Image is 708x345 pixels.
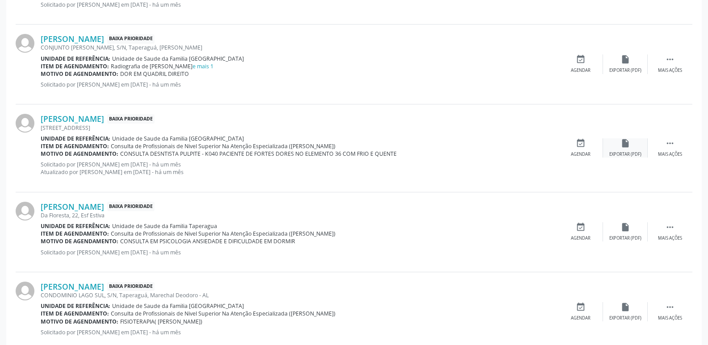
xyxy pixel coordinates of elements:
i:  [665,222,675,232]
div: [STREET_ADDRESS] [41,124,558,132]
div: Mais ações [658,315,682,321]
a: [PERSON_NAME] [41,202,104,212]
div: Da Floresta, 22, Esf Estiva [41,212,558,219]
span: Baixa Prioridade [107,114,155,124]
b: Unidade de referência: [41,135,110,142]
i: insert_drive_file [620,54,630,64]
div: Agendar [571,235,591,241]
span: FISIOTERAPIA( [PERSON_NAME]) [120,318,202,325]
a: [PERSON_NAME] [41,282,104,291]
p: Solicitado por [PERSON_NAME] em [DATE] - há um mês Atualizado por [PERSON_NAME] em [DATE] - há um... [41,161,558,176]
b: Item de agendamento: [41,142,109,150]
span: DOR EM QUADRIL DIREITO [120,70,189,78]
a: e mais 1 [193,62,214,70]
span: Unidade de Saude da Familia Taperagua [112,222,217,230]
div: Mais ações [658,151,682,158]
a: [PERSON_NAME] [41,114,104,124]
i: insert_drive_file [620,138,630,148]
div: Mais ações [658,67,682,74]
b: Motivo de agendamento: [41,70,118,78]
img: img [16,282,34,300]
span: Radiografia de [PERSON_NAME] [111,62,214,70]
div: Exportar (PDF) [609,235,641,241]
span: Baixa Prioridade [107,34,155,44]
i:  [665,54,675,64]
i: event_available [576,54,586,64]
span: Consulta de Profissionais de Nivel Superior Na Atenção Especializada ([PERSON_NAME]) [111,142,335,150]
i: insert_drive_file [620,302,630,312]
p: Solicitado por [PERSON_NAME] em [DATE] - há um mês [41,249,558,256]
b: Motivo de agendamento: [41,237,118,245]
a: [PERSON_NAME] [41,34,104,44]
div: Agendar [571,67,591,74]
div: CONDOMINIO LAGO SUL, S/N, Taperaguá, Marechal Deodoro - AL [41,291,558,299]
img: img [16,34,34,53]
img: img [16,202,34,220]
b: Item de agendamento: [41,62,109,70]
div: Mais ações [658,235,682,241]
span: CONSULTA DESNTISTA PULPITE - K040 PACIENTE DE FORTES DORES NO ELEMENTO 36 COM FRIO E QUENTE [120,150,397,158]
span: Unidade de Saude da Familia [GEOGRAPHIC_DATA] [112,55,244,62]
i: insert_drive_file [620,222,630,232]
i:  [665,138,675,148]
div: Exportar (PDF) [609,67,641,74]
i:  [665,302,675,312]
b: Item de agendamento: [41,310,109,317]
div: Agendar [571,315,591,321]
div: Exportar (PDF) [609,315,641,321]
b: Item de agendamento: [41,230,109,237]
img: img [16,114,34,133]
p: Solicitado por [PERSON_NAME] em [DATE] - há um mês [41,328,558,336]
span: Unidade de Saude da Familia [GEOGRAPHIC_DATA] [112,302,244,310]
b: Unidade de referência: [41,222,110,230]
div: Exportar (PDF) [609,151,641,158]
span: Unidade de Saude da Familia [GEOGRAPHIC_DATA] [112,135,244,142]
span: Consulta de Profissionais de Nivel Superior Na Atenção Especializada ([PERSON_NAME]) [111,230,335,237]
span: Baixa Prioridade [107,202,155,211]
i: event_available [576,138,586,148]
i: event_available [576,222,586,232]
p: Solicitado por [PERSON_NAME] em [DATE] - há um mês [41,1,558,8]
div: Agendar [571,151,591,158]
div: CONJUNTO [PERSON_NAME], S/N, Taperaguá, [PERSON_NAME] [41,44,558,51]
b: Motivo de agendamento: [41,150,118,158]
i: event_available [576,302,586,312]
span: CONSULTA EM PSICOLOGIA ANSIEDADE E DIFICULDADE EM DORMIR [120,237,295,245]
p: Solicitado por [PERSON_NAME] em [DATE] - há um mês [41,81,558,88]
b: Motivo de agendamento: [41,318,118,325]
b: Unidade de referência: [41,55,110,62]
span: Consulta de Profissionais de Nivel Superior Na Atenção Especializada ([PERSON_NAME]) [111,310,335,317]
b: Unidade de referência: [41,302,110,310]
span: Baixa Prioridade [107,282,155,291]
